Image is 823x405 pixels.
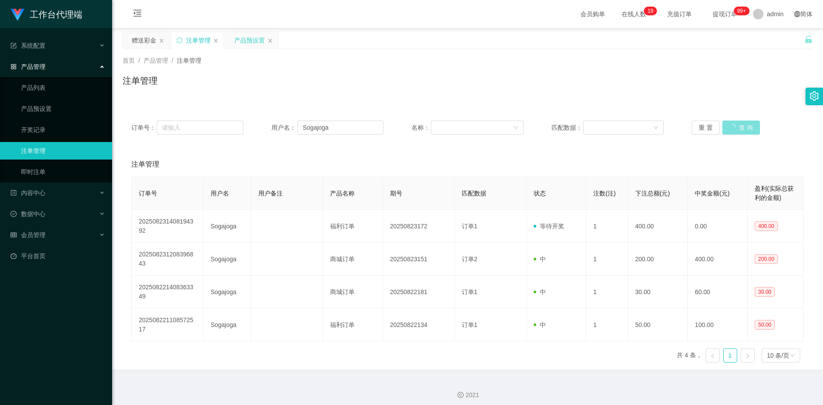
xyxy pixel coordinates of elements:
i: 图标: down [790,353,795,359]
span: 订单号： [131,123,157,132]
span: 产品名称 [330,190,355,197]
div: 注单管理 [186,32,211,49]
p: 9 [651,7,654,15]
span: 中 [534,288,546,295]
span: 中 [534,256,546,263]
a: 产品预设置 [21,100,105,117]
li: 1 [723,348,737,362]
i: 图标: profile [11,190,17,196]
span: 在线人数 [617,11,651,17]
i: 图标: appstore-o [11,64,17,70]
td: 商城订单 [323,243,383,276]
td: 50.00 [628,309,688,341]
span: 订单1 [462,288,478,295]
a: 图标: dashboard平台首页 [11,247,105,265]
td: 400.00 [628,210,688,243]
span: 产品管理 [144,57,168,64]
i: 图标: global [794,11,800,17]
td: 60.00 [688,276,748,309]
i: 图标: close [159,38,164,43]
i: 图标: left [710,353,715,359]
span: 用户名： [271,123,297,132]
i: 图标: unlock [805,36,812,43]
div: 2021 [119,391,816,400]
sup: 932 [734,7,749,15]
td: 202508231408194392 [132,210,204,243]
td: 福利订单 [323,309,383,341]
img: logo.9652507e.png [11,9,25,21]
td: 30.00 [628,276,688,309]
span: 匹配数据： [552,123,583,132]
td: 20250823172 [383,210,455,243]
td: 0.00 [688,210,748,243]
span: 中奖金额(元) [695,190,729,197]
input: 请输入 [297,121,383,135]
div: 10 条/页 [767,349,789,362]
td: 20250822134 [383,309,455,341]
td: Sogajoga [204,210,251,243]
i: 图标: menu-fold [123,0,152,28]
a: 注单管理 [21,142,105,160]
span: 会员管理 [11,231,46,238]
td: 20250822181 [383,276,455,309]
td: 1 [586,243,628,276]
span: 30.00 [755,287,775,297]
span: 数据中心 [11,210,46,217]
span: 充值订单 [663,11,696,17]
a: 即时注单 [21,163,105,181]
span: 状态 [534,190,546,197]
i: 图标: form [11,43,17,49]
li: 共 4 条， [677,348,702,362]
i: 图标: table [11,232,17,238]
td: 202508231208396843 [132,243,204,276]
span: / [172,57,173,64]
i: 图标: close [213,38,218,43]
td: Sogajoga [204,276,251,309]
sup: 19 [644,7,657,15]
input: 请输入 [157,121,243,135]
i: 图标: copyright [457,392,464,398]
a: 1 [724,349,737,362]
td: 福利订单 [323,210,383,243]
span: 用户备注 [258,190,283,197]
span: 注数(注) [593,190,615,197]
li: 下一页 [741,348,755,362]
span: 用户名 [211,190,229,197]
a: 产品列表 [21,79,105,96]
td: 100.00 [688,309,748,341]
span: 下注总额(元) [635,190,670,197]
i: 图标: sync [176,37,183,43]
td: 400.00 [688,243,748,276]
td: 1 [586,210,628,243]
span: 内容中心 [11,189,46,196]
td: Sogajoga [204,309,251,341]
span: 400.00 [755,221,778,231]
td: 1 [586,276,628,309]
span: 名称： [411,123,431,132]
td: 商城订单 [323,276,383,309]
a: 工作台代理端 [11,11,82,18]
span: 订单1 [462,321,478,328]
i: 图标: check-circle-o [11,211,17,217]
span: 首页 [123,57,135,64]
span: 注单管理 [177,57,201,64]
span: 等待开奖 [534,223,564,230]
i: 图标: right [745,353,750,359]
i: 图标: close [267,38,273,43]
span: 中 [534,321,546,328]
li: 上一页 [706,348,720,362]
span: 盈利(实际总获利的金额) [755,185,794,201]
i: 图标: down [653,125,658,131]
button: 重 置 [692,121,720,135]
span: 期号 [390,190,402,197]
span: 订单2 [462,256,478,263]
h1: 工作台代理端 [30,0,82,28]
div: 赠送彩金 [132,32,156,49]
td: 200.00 [628,243,688,276]
span: 产品管理 [11,63,46,70]
span: 200.00 [755,254,778,264]
span: 提现订单 [708,11,742,17]
span: 50.00 [755,320,775,330]
i: 图标: setting [809,91,819,101]
td: 1 [586,309,628,341]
